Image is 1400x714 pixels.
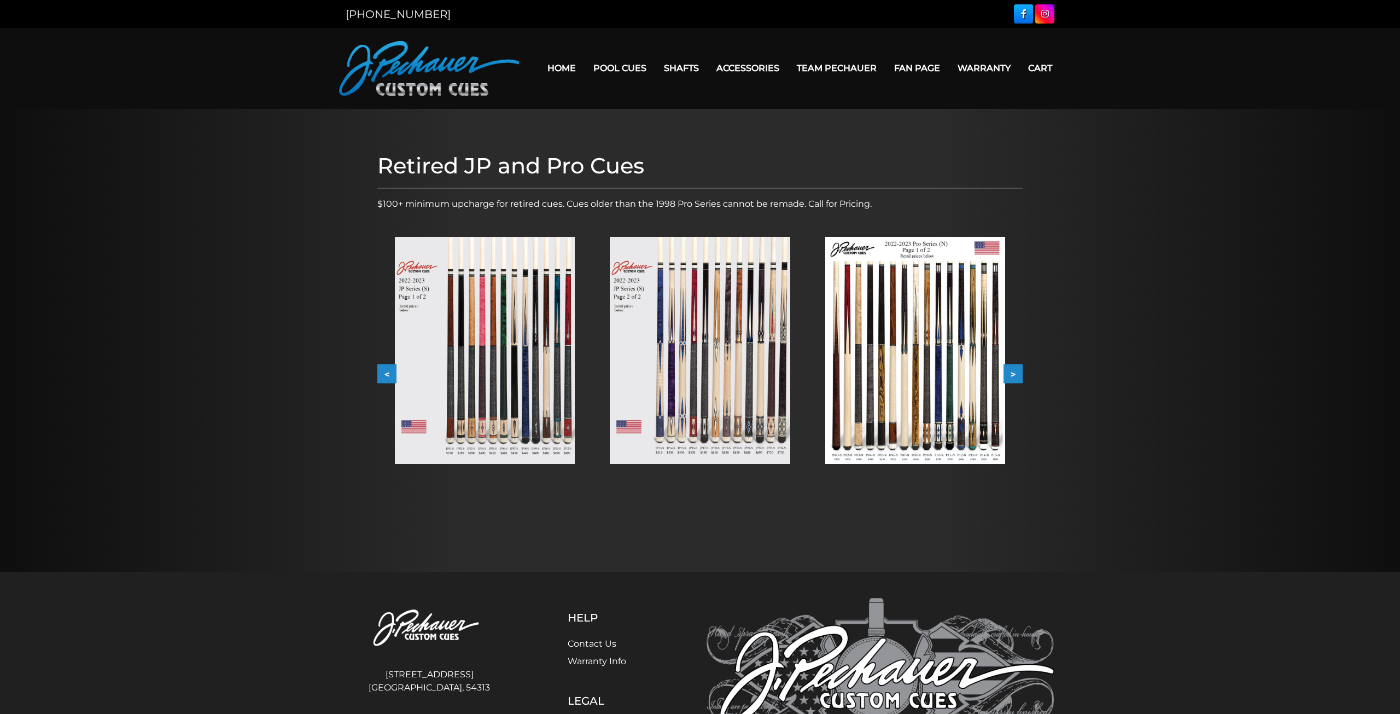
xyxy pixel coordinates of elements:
a: Shafts [655,54,708,82]
div: Carousel Navigation [377,364,1023,384]
a: Team Pechauer [788,54,885,82]
img: Pechauer Custom Cues [339,41,520,96]
a: Fan Page [885,54,949,82]
a: Accessories [708,54,788,82]
h1: Retired JP and Pro Cues [377,153,1023,179]
img: Pechauer Custom Cues [346,598,513,659]
p: $100+ minimum upcharge for retired cues. Cues older than the 1998 Pro Series cannot be remade. Ca... [377,198,1023,211]
h5: Legal [568,694,652,707]
a: [PHONE_NUMBER] [346,8,451,21]
button: < [377,364,396,384]
h5: Help [568,611,652,624]
address: [STREET_ADDRESS] [GEOGRAPHIC_DATA], 54313 [346,664,513,699]
a: Home [539,54,585,82]
a: Contact Us [568,638,616,649]
a: Pool Cues [585,54,655,82]
button: > [1004,364,1023,384]
a: Warranty [949,54,1019,82]
a: Warranty Info [568,656,626,666]
a: Cart [1019,54,1061,82]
